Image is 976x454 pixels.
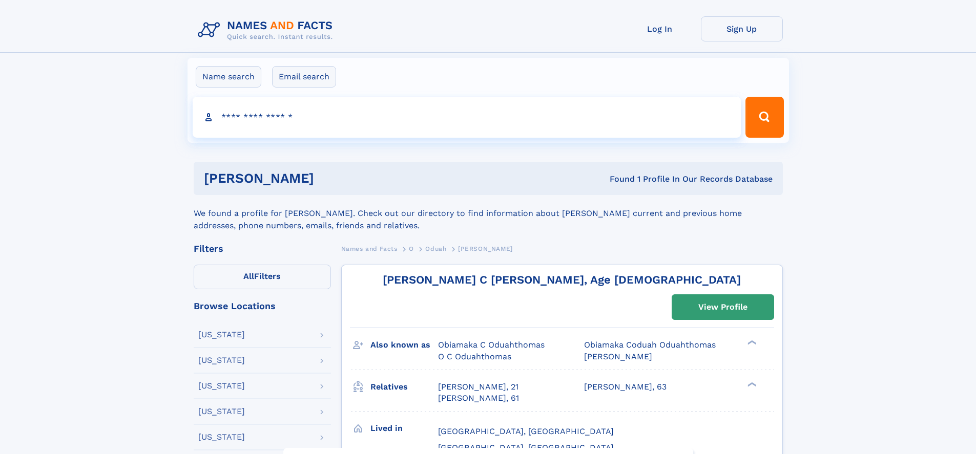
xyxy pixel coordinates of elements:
[194,244,331,253] div: Filters
[698,295,747,319] div: View Profile
[383,273,741,286] a: [PERSON_NAME] C [PERSON_NAME], Age [DEMOGRAPHIC_DATA]
[438,381,518,393] a: [PERSON_NAME], 21
[341,242,398,255] a: Names and Facts
[194,265,331,289] label: Filters
[198,356,245,364] div: [US_STATE]
[425,242,446,255] a: Oduah
[409,245,414,252] span: O
[438,426,614,436] span: [GEOGRAPHIC_DATA], [GEOGRAPHIC_DATA]
[198,407,245,416] div: [US_STATE]
[458,245,513,252] span: [PERSON_NAME]
[196,66,261,88] label: Name search
[672,295,774,319] a: View Profile
[425,245,446,252] span: Oduah
[584,381,667,393] a: [PERSON_NAME], 63
[370,336,438,354] h3: Also known as
[745,381,757,387] div: ❯
[198,433,245,441] div: [US_STATE]
[409,242,414,255] a: O
[619,16,701,41] a: Log In
[194,195,783,232] div: We found a profile for [PERSON_NAME]. Check out our directory to find information about [PERSON_N...
[194,301,331,311] div: Browse Locations
[438,352,511,361] span: O C Oduahthomas
[198,382,245,390] div: [US_STATE]
[204,172,462,185] h1: [PERSON_NAME]
[243,271,254,281] span: All
[198,331,245,339] div: [US_STATE]
[462,174,773,185] div: Found 1 Profile In Our Records Database
[272,66,336,88] label: Email search
[370,420,438,437] h3: Lived in
[193,97,741,138] input: search input
[438,393,519,404] a: [PERSON_NAME], 61
[438,443,614,452] span: [GEOGRAPHIC_DATA], [GEOGRAPHIC_DATA]
[438,340,545,350] span: Obiamaka C Oduahthomas
[370,378,438,396] h3: Relatives
[194,16,341,44] img: Logo Names and Facts
[745,339,757,346] div: ❯
[701,16,783,41] a: Sign Up
[584,352,652,361] span: [PERSON_NAME]
[584,340,716,350] span: Obiamaka Coduah Oduahthomas
[745,97,783,138] button: Search Button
